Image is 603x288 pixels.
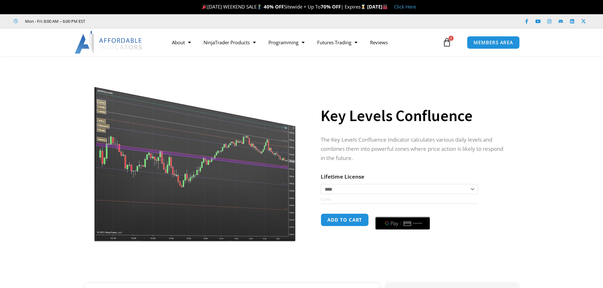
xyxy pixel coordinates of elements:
img: LogoAI | Affordable Indicators – NinjaTrader [75,31,143,54]
a: Click Here [394,3,416,10]
a: Programming [262,35,311,50]
span: Mon - Fri: 8:00 AM – 6:00 PM EST [23,17,85,25]
a: About [166,35,197,50]
img: Key Levels 1 | Affordable Indicators – NinjaTrader [94,67,297,242]
iframe: Customer reviews powered by Trustpilot [94,18,189,24]
strong: 40% OFF [264,3,284,10]
img: ⌛ [361,4,366,9]
button: Add to cart [321,213,369,226]
strong: [DATE] [367,3,388,10]
a: NinjaTrader Products [197,35,262,50]
span: [DATE] WEEKEND SALE Sitewide + Up To | Expires [201,3,367,10]
img: 🏭 [383,4,387,9]
a: MEMBERS AREA [467,36,520,49]
span: MEMBERS AREA [474,40,513,45]
span: 0 [449,36,454,41]
img: 🏌️‍♂️ [257,4,262,9]
a: Clear options [321,197,330,202]
a: 0 [433,33,461,52]
label: Lifetime License [321,173,364,180]
h1: Key Levels Confluence [321,105,506,127]
strong: 70% OFF [321,3,341,10]
button: Buy with GPay [375,217,430,230]
img: 🎉 [202,4,207,9]
text: •••••• [413,221,423,226]
a: Futures Trading [311,35,364,50]
a: Reviews [364,35,394,50]
p: The Key Levels Confluence Indicator calculates various daily levels and combines them into powerf... [321,135,506,163]
nav: Menu [166,35,441,50]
